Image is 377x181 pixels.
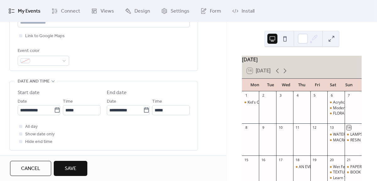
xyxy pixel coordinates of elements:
[347,93,351,98] div: 7
[101,8,114,15] span: Views
[327,170,344,175] div: TEXTURED ART MASTERCLASS
[327,105,344,111] div: Modern Calligraphy
[4,3,45,20] a: My Events
[25,32,65,40] span: Link to Google Maps
[54,161,87,176] button: Save
[347,125,351,130] div: 14
[227,3,259,20] a: Install
[345,138,362,143] div: RESIN HOMEWARES WORKSHOP
[86,3,119,20] a: Views
[65,165,76,173] span: Save
[242,56,362,63] div: [DATE]
[293,164,310,170] div: AN EVENING OF INTUITIVE ARTS & THE SPIRIT WORLD with Christine Morgan
[248,100,279,105] div: Kid's Crochet Club
[242,8,254,15] span: Install
[327,138,344,143] div: MACRAME PLANT HANGER
[244,157,249,162] div: 15
[263,79,278,91] div: Tue
[312,93,317,98] div: 5
[278,157,283,162] div: 17
[47,3,85,20] a: Connect
[261,125,265,130] div: 9
[295,125,300,130] div: 11
[345,132,362,137] div: LAMPSHADE MAKING WORKSHOP
[333,105,368,111] div: Modern Calligraphy
[329,125,334,130] div: 13
[261,93,265,98] div: 2
[61,8,80,15] span: Connect
[247,79,263,91] div: Mon
[196,3,226,20] a: Form
[107,89,127,97] div: End date
[309,79,325,91] div: Fri
[329,93,334,98] div: 6
[327,175,344,181] div: Learn To Sew
[327,164,344,170] div: Wet Felted Flowers Workshop
[134,8,150,15] span: Design
[25,131,55,138] span: Show date only
[278,125,283,130] div: 10
[327,132,344,137] div: WATERCOLOUR WILDFLOWERS WORKSHOP
[329,157,334,162] div: 20
[18,89,40,97] div: Start date
[261,157,265,162] div: 16
[278,93,283,98] div: 3
[327,100,344,105] div: Acrylic Ink Abstract Art on Canvas Workshop
[347,157,351,162] div: 21
[312,125,317,130] div: 12
[171,8,189,15] span: Settings
[18,47,68,55] div: Event color
[63,98,73,105] span: Time
[156,3,194,20] a: Settings
[25,123,38,131] span: All day
[21,165,40,173] span: Cancel
[25,138,52,146] span: Hide end time
[210,8,221,15] span: Form
[10,161,51,176] button: Cancel
[18,98,27,105] span: Date
[244,93,249,98] div: 1
[244,125,249,130] div: 8
[327,111,344,116] div: FLORAL NATIVES PALETTE KNIFE PAINTING WORKSHOP
[295,157,300,162] div: 18
[345,170,362,175] div: BOOK BINDING WORKSHOP
[341,79,357,91] div: Sun
[242,100,259,105] div: Kid's Crochet Club
[152,98,162,105] span: Time
[18,78,50,85] span: Date and time
[107,98,116,105] span: Date
[18,8,41,15] span: My Events
[325,79,341,91] div: Sat
[294,79,310,91] div: Thu
[345,164,362,170] div: PAPER MAKING Workshop
[120,3,155,20] a: Design
[295,93,300,98] div: 4
[278,79,294,91] div: Wed
[333,175,357,181] div: Learn To Sew
[312,157,317,162] div: 19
